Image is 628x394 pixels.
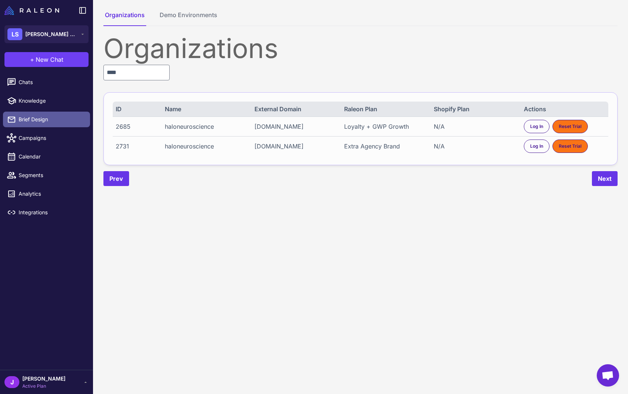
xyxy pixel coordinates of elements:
button: Organizations [103,10,146,26]
div: N/A [434,122,515,131]
span: Integrations [19,208,84,217]
span: Log In [530,143,543,150]
span: New Chat [36,55,63,64]
span: Reset Trial [559,143,581,150]
span: + [30,55,34,64]
div: N/A [434,142,515,151]
div: [DOMAIN_NAME] [254,122,336,131]
span: [PERSON_NAME] Superfood [25,30,77,38]
div: Actions [524,105,605,113]
span: Knowledge [19,97,84,105]
span: Analytics [19,190,84,198]
a: Segments [3,167,90,183]
div: J [4,376,19,388]
div: 2731 [116,142,157,151]
div: haloneuroscience [165,142,246,151]
div: 2685 [116,122,157,131]
span: Campaigns [19,134,84,142]
div: Raleon Plan [344,105,426,113]
div: Name [165,105,246,113]
a: Chats [3,74,90,90]
div: Extra Agency Brand [344,142,426,151]
div: LS [7,28,22,40]
img: Raleon Logo [4,6,59,15]
a: Raleon Logo [4,6,62,15]
span: Log In [530,123,543,130]
a: Calendar [3,149,90,164]
div: [DOMAIN_NAME] [254,142,336,151]
span: [PERSON_NAME] [22,375,65,383]
button: Prev [103,171,129,186]
span: Segments [19,171,84,179]
button: Next [592,171,618,186]
a: Brief Design [3,112,90,127]
span: Brief Design [19,115,84,124]
div: Shopify Plan [434,105,515,113]
a: Integrations [3,205,90,220]
button: +New Chat [4,52,89,67]
a: Knowledge [3,93,90,109]
div: External Domain [254,105,336,113]
div: haloneuroscience [165,122,246,131]
a: Analytics [3,186,90,202]
a: Campaigns [3,130,90,146]
button: Demo Environments [158,10,219,26]
button: LS[PERSON_NAME] Superfood [4,25,89,43]
span: Calendar [19,153,84,161]
div: Organizations [103,35,618,62]
div: Loyalty + GWP Growth [344,122,426,131]
div: Open chat [597,364,619,387]
span: Chats [19,78,84,86]
span: Reset Trial [559,123,581,130]
span: Active Plan [22,383,65,390]
div: ID [116,105,157,113]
